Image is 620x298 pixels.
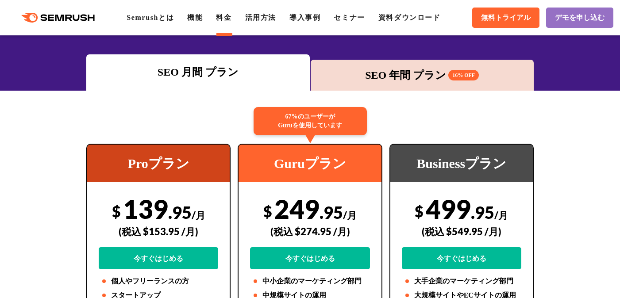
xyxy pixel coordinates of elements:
[415,202,424,220] span: $
[289,14,320,21] a: 導入事例
[216,14,231,21] a: 料金
[99,247,218,269] a: 今すぐはじめる
[254,107,367,135] div: 67%のユーザーが Guruを使用しています
[263,202,272,220] span: $
[99,216,218,247] div: (税込 $153.95 /月)
[546,8,613,28] a: デモを申し込む
[402,216,521,247] div: (税込 $549.95 /月)
[378,14,441,21] a: 資料ダウンロード
[494,209,508,221] span: /月
[250,276,370,287] li: 中小企業のマーケティング部門
[87,145,230,182] div: Proプラン
[402,276,521,287] li: 大手企業のマーケティング部門
[250,216,370,247] div: (税込 $274.95 /月)
[471,202,494,222] span: .95
[99,193,218,269] div: 139
[245,14,276,21] a: 活用方法
[99,276,218,287] li: 個人やフリーランスの方
[481,13,531,23] span: 無料トライアル
[187,14,203,21] a: 機能
[315,67,529,83] div: SEO 年間 プラン
[343,209,357,221] span: /月
[555,13,605,23] span: デモを申し込む
[334,14,365,21] a: セミナー
[250,247,370,269] a: 今すぐはじめる
[168,202,192,222] span: .95
[472,8,539,28] a: 無料トライアル
[239,145,381,182] div: Guruプラン
[127,14,174,21] a: Semrushとは
[402,193,521,269] div: 499
[250,193,370,269] div: 249
[390,145,533,182] div: Businessプラン
[448,70,479,80] span: 16% OFF
[320,202,343,222] span: .95
[112,202,121,220] span: $
[91,64,305,80] div: SEO 月間 プラン
[402,247,521,269] a: 今すぐはじめる
[192,209,205,221] span: /月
